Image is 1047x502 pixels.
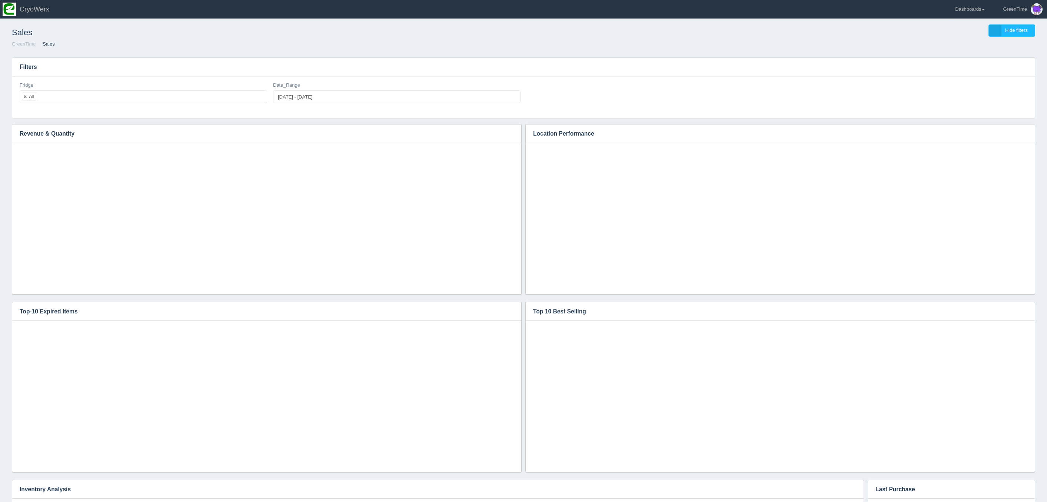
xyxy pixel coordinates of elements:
span: Hide filters [1005,27,1028,33]
h3: Last Purchase [868,480,1024,499]
h1: Sales [12,24,523,41]
label: Fridge [20,82,33,89]
a: Hide filters [988,24,1035,37]
img: Profile Picture [1031,3,1043,15]
h3: Filters [12,58,1035,76]
label: Date_Range [273,82,300,89]
h3: Top 10 Best Selling [526,302,1024,321]
h3: Revenue & Quantity [12,124,510,143]
span: CryoWerx [20,6,49,13]
h3: Top-10 Expired Items [12,302,499,321]
h3: Location Performance [526,124,1024,143]
img: so2zg2bv3y2ub16hxtjr.png [3,3,16,16]
div: All [29,94,34,99]
li: Sales [37,41,55,48]
div: GreenTime [1003,2,1027,17]
a: GreenTime [12,41,36,47]
h3: Inventory Analysis [12,480,852,499]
